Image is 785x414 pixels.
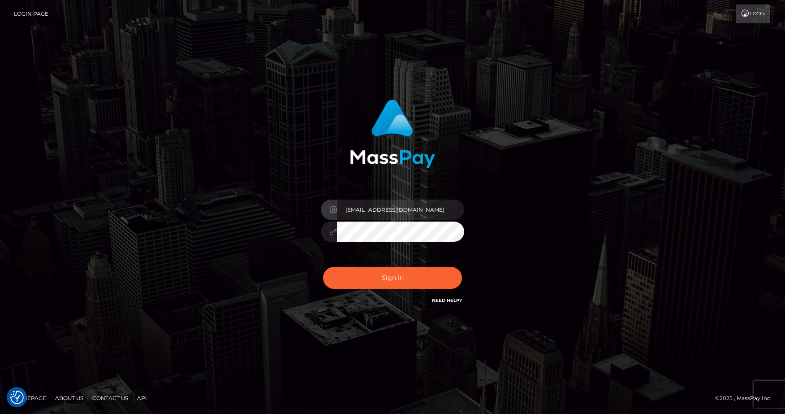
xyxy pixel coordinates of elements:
[52,391,87,405] a: About Us
[89,391,132,405] a: Contact Us
[337,200,464,220] input: Username...
[14,4,48,23] a: Login Page
[715,393,778,403] div: © 2025 , MassPay Inc.
[736,4,770,23] a: Login
[432,297,462,303] a: Need Help?
[350,100,435,168] img: MassPay Login
[10,391,50,405] a: Homepage
[134,391,151,405] a: API
[323,267,462,289] button: Sign in
[10,391,24,404] button: Consent Preferences
[10,391,24,404] img: Revisit consent button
